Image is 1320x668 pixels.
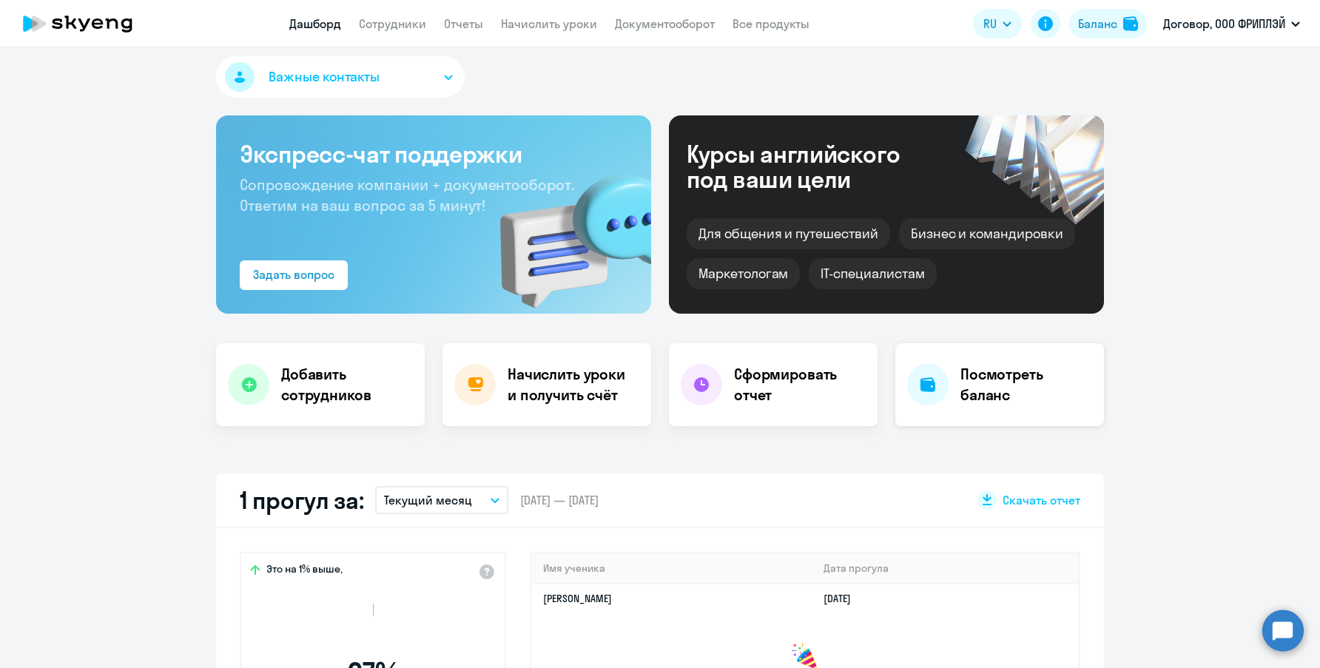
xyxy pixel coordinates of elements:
[1123,16,1138,31] img: balance
[444,16,483,31] a: Отчеты
[543,592,612,605] a: [PERSON_NAME]
[615,16,715,31] a: Документооборот
[809,258,936,289] div: IT-специалистам
[375,486,508,514] button: Текущий месяц
[734,364,866,405] h4: Сформировать отчет
[531,553,812,584] th: Имя ученика
[359,16,426,31] a: Сотрудники
[1078,15,1117,33] div: Баланс
[240,260,348,290] button: Задать вопрос
[960,364,1092,405] h4: Посмотреть баланс
[281,364,413,405] h4: Добавить сотрудников
[899,218,1075,249] div: Бизнес и командировки
[508,364,636,405] h4: Начислить уроки и получить счёт
[1003,492,1080,508] span: Скачать отчет
[687,258,800,289] div: Маркетологам
[266,562,343,580] span: Это на 1% выше,
[824,592,863,605] a: [DATE]
[1069,9,1147,38] button: Балансbalance
[812,553,1079,584] th: Дата прогула
[240,485,363,515] h2: 1 прогул за:
[687,141,940,192] div: Курсы английского под ваши цели
[1163,15,1285,33] p: Договор, ООО ФРИПЛЭЙ
[520,492,599,508] span: [DATE] — [DATE]
[384,491,472,509] p: Текущий месяц
[687,218,890,249] div: Для общения и путешествий
[253,266,334,283] div: Задать вопрос
[1156,6,1307,41] button: Договор, ООО ФРИПЛЭЙ
[479,147,651,314] img: bg-img
[983,15,997,33] span: RU
[240,139,627,169] h3: Экспресс-чат поддержки
[216,56,465,98] button: Важные контакты
[269,67,380,87] span: Важные контакты
[501,16,597,31] a: Начислить уроки
[733,16,809,31] a: Все продукты
[973,9,1022,38] button: RU
[289,16,341,31] a: Дашборд
[240,175,574,215] span: Сопровождение компании + документооборот. Ответим на ваш вопрос за 5 минут!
